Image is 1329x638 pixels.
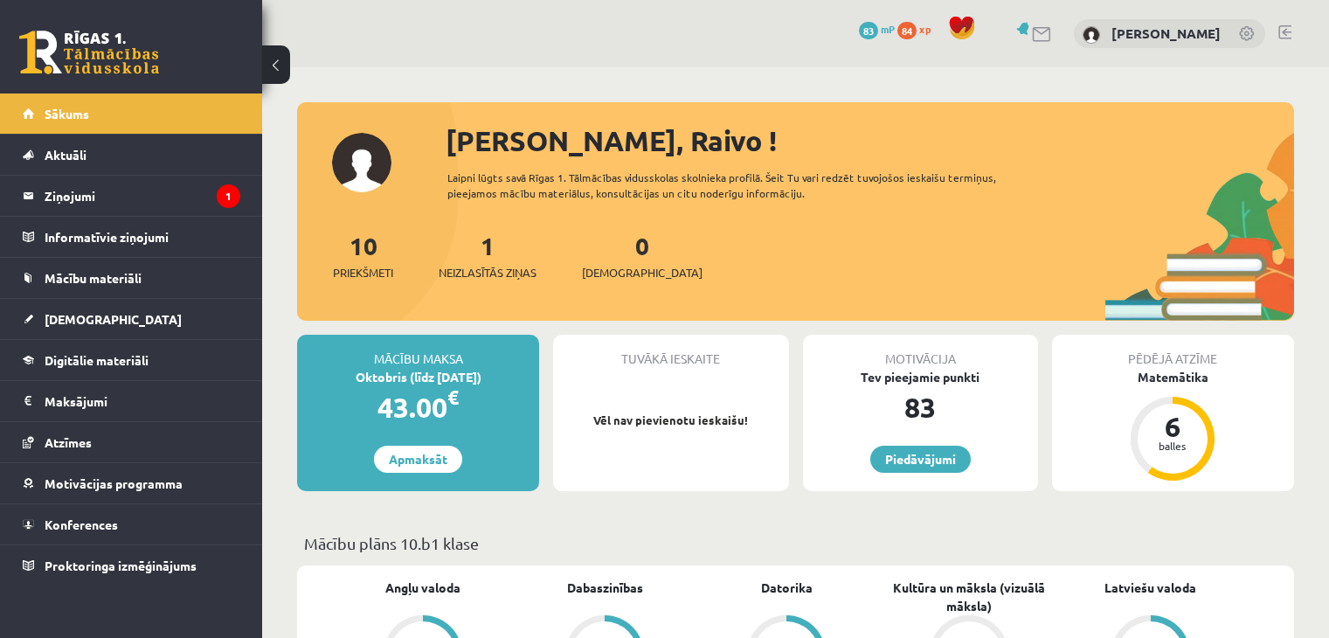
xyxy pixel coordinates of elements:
[45,270,142,286] span: Mācību materiāli
[1111,24,1221,42] a: [PERSON_NAME]
[878,579,1060,615] a: Kultūra un māksla (vizuālā māksla)
[333,264,393,281] span: Priekšmeti
[45,352,149,368] span: Digitālie materiāli
[45,147,87,163] span: Aktuāli
[23,258,240,298] a: Mācību materiāli
[45,475,183,491] span: Motivācijas programma
[803,368,1038,386] div: Tev pieejamie punkti
[439,230,536,281] a: 1Neizlasītās ziņas
[23,463,240,503] a: Motivācijas programma
[23,422,240,462] a: Atzīmes
[45,381,240,421] legend: Maksājumi
[23,299,240,339] a: [DEMOGRAPHIC_DATA]
[23,545,240,586] a: Proktoringa izmēģinājums
[1104,579,1196,597] a: Latviešu valoda
[385,579,460,597] a: Angļu valoda
[45,217,240,257] legend: Informatīvie ziņojumi
[333,230,393,281] a: 10Priekšmeti
[304,531,1287,555] p: Mācību plāns 10.b1 klase
[553,335,788,368] div: Tuvākā ieskaite
[45,434,92,450] span: Atzīmes
[297,368,539,386] div: Oktobris (līdz [DATE])
[23,504,240,544] a: Konferences
[1052,368,1294,386] div: Matemātika
[217,184,240,208] i: 1
[761,579,813,597] a: Datorika
[919,22,931,36] span: xp
[859,22,878,39] span: 83
[1052,368,1294,483] a: Matemātika 6 balles
[803,335,1038,368] div: Motivācija
[881,22,895,36] span: mP
[23,176,240,216] a: Ziņojumi1
[439,264,536,281] span: Neizlasītās ziņas
[1052,335,1294,368] div: Pēdējā atzīme
[897,22,917,39] span: 84
[297,386,539,428] div: 43.00
[562,412,779,429] p: Vēl nav pievienotu ieskaišu!
[23,340,240,380] a: Digitālie materiāli
[870,446,971,473] a: Piedāvājumi
[45,558,197,573] span: Proktoringa izmēģinājums
[447,170,1046,201] div: Laipni lūgts savā Rīgas 1. Tālmācības vidusskolas skolnieka profilā. Šeit Tu vari redzēt tuvojošo...
[45,176,240,216] legend: Ziņojumi
[447,385,459,410] span: €
[23,381,240,421] a: Maksājumi
[45,311,182,327] span: [DEMOGRAPHIC_DATA]
[23,217,240,257] a: Informatīvie ziņojumi
[1146,413,1199,440] div: 6
[1083,26,1100,44] img: Raivo Jurciks
[1146,440,1199,451] div: balles
[446,120,1294,162] div: [PERSON_NAME], Raivo !
[19,31,159,74] a: Rīgas 1. Tālmācības vidusskola
[582,264,703,281] span: [DEMOGRAPHIC_DATA]
[297,335,539,368] div: Mācību maksa
[45,106,89,121] span: Sākums
[23,94,240,134] a: Sākums
[45,517,118,532] span: Konferences
[374,446,462,473] a: Apmaksāt
[567,579,643,597] a: Dabaszinības
[859,22,895,36] a: 83 mP
[23,135,240,175] a: Aktuāli
[803,386,1038,428] div: 83
[897,22,939,36] a: 84 xp
[582,230,703,281] a: 0[DEMOGRAPHIC_DATA]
